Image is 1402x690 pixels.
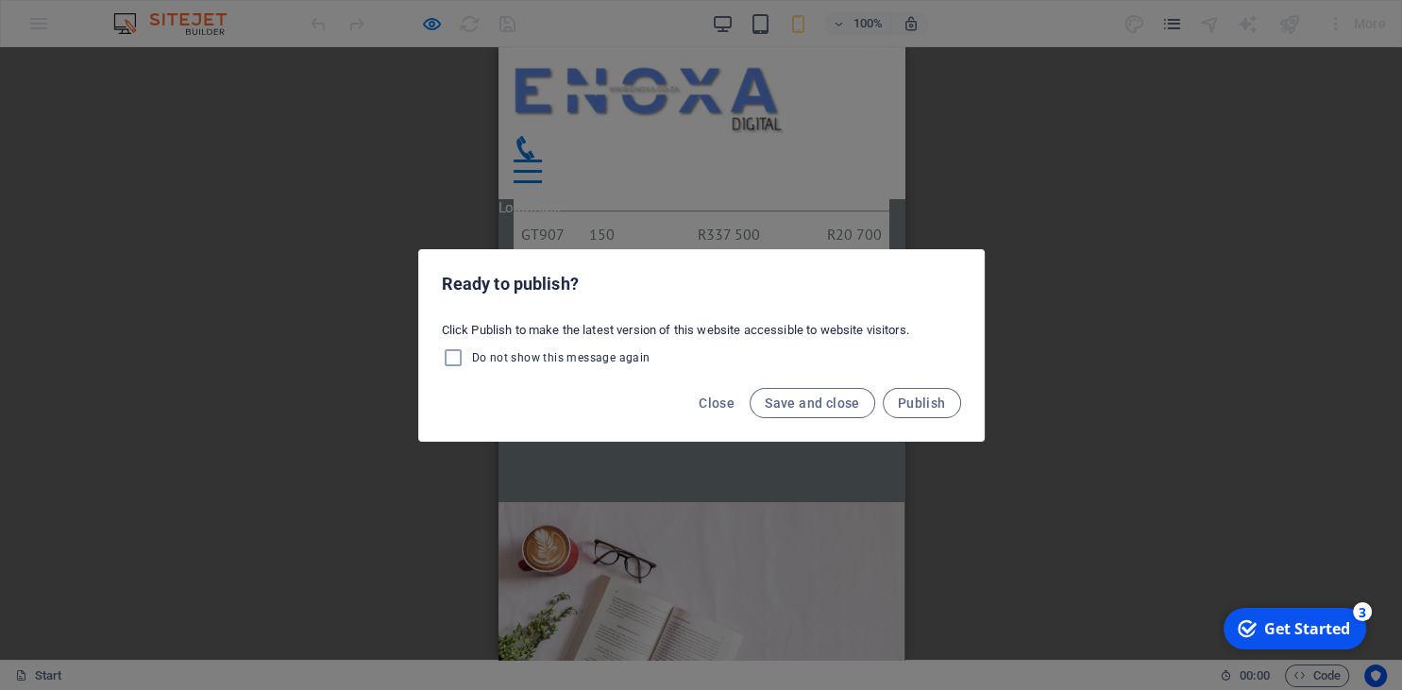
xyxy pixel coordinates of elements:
span: Close [699,395,735,411]
span: Save and close [765,395,860,411]
div: 3 [135,2,154,21]
div: Get Started [46,18,132,39]
button: Publish [883,388,961,418]
span: Publish [898,395,946,411]
button: Close [691,388,742,418]
button: Save and close [750,388,875,418]
div: Click Publish to make the latest version of this website accessible to website visitors. [419,314,984,377]
td: R34 500 [284,257,391,303]
img: ANewDesignsmall-9CuRtvZtDu4tj521nWULHA.png [15,15,287,89]
span: Do not show this message again [472,350,650,365]
td: R20 700 [284,164,391,210]
h2: Ready to publish? [442,273,961,295]
div: Get Started 3 items remaining, 40% complete [6,8,148,49]
td: R27 600 [284,210,391,257]
td: R41 400 [284,303,391,349]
